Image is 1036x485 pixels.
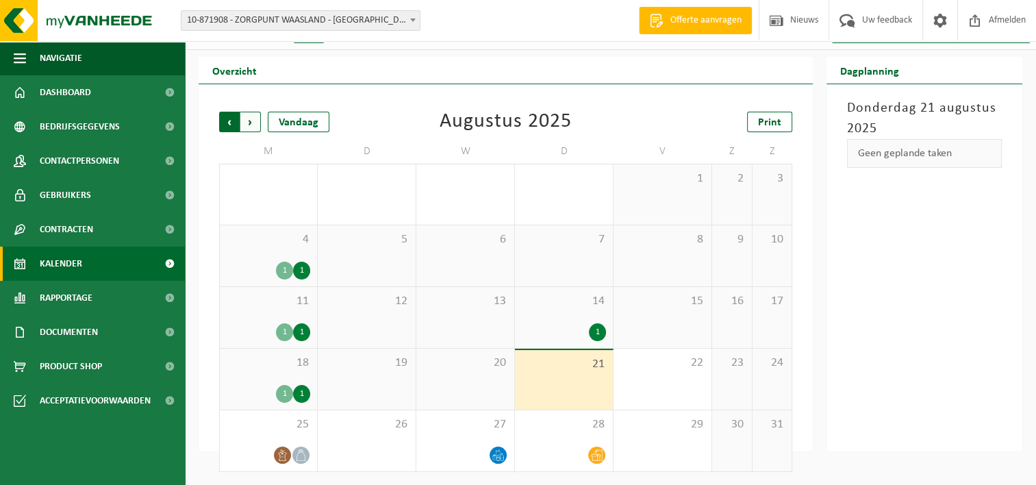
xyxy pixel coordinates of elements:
div: 1 [276,262,293,279]
h2: Overzicht [199,57,270,84]
span: 21 [522,357,606,372]
div: 1 [293,262,310,279]
a: Print [747,112,792,132]
td: W [416,139,515,164]
span: Offerte aanvragen [667,14,745,27]
span: 14 [522,294,606,309]
span: 23 [719,356,745,371]
span: Bedrijfsgegevens [40,110,120,144]
span: 4 [227,232,310,247]
div: Geen geplande taken [847,139,1002,168]
span: 19 [325,356,409,371]
span: 25 [227,417,310,432]
td: D [515,139,614,164]
td: Z [753,139,793,164]
span: 10 [759,232,785,247]
span: 30 [719,417,745,432]
span: 9 [719,232,745,247]
td: M [219,139,318,164]
span: 13 [423,294,507,309]
span: 11 [227,294,310,309]
span: Print [758,117,781,128]
div: 1 [589,323,606,341]
span: 27 [423,417,507,432]
div: 1 [293,385,310,403]
span: Vorige [219,112,240,132]
td: V [614,139,712,164]
span: 31 [759,417,785,432]
span: 5 [325,232,409,247]
span: Contactpersonen [40,144,119,178]
span: Rapportage [40,281,92,315]
span: 10-871908 - ZORGPUNT WAASLAND - BEVEREN-WAAS [181,11,420,30]
span: 24 [759,356,785,371]
span: 6 [423,232,507,247]
span: Gebruikers [40,178,91,212]
span: Kalender [40,247,82,281]
span: 29 [620,417,705,432]
span: 15 [620,294,705,309]
span: 12 [325,294,409,309]
span: Product Shop [40,349,102,384]
span: 10-871908 - ZORGPUNT WAASLAND - BEVEREN-WAAS [181,10,420,31]
h3: Donderdag 21 augustus 2025 [847,98,1002,139]
div: 1 [276,385,293,403]
div: Vandaag [268,112,329,132]
a: Offerte aanvragen [639,7,752,34]
td: D [318,139,416,164]
span: 3 [759,171,785,186]
span: 26 [325,417,409,432]
div: Augustus 2025 [440,112,572,132]
span: 16 [719,294,745,309]
span: 20 [423,356,507,371]
span: Volgende [240,112,261,132]
span: Acceptatievoorwaarden [40,384,151,418]
span: 1 [620,171,705,186]
span: 7 [522,232,606,247]
span: 8 [620,232,705,247]
span: Contracten [40,212,93,247]
span: 28 [522,417,606,432]
td: Z [712,139,753,164]
span: Documenten [40,315,98,349]
div: 1 [293,323,310,341]
div: 1 [276,323,293,341]
span: 17 [759,294,785,309]
span: 22 [620,356,705,371]
h2: Dagplanning [826,57,913,84]
span: 2 [719,171,745,186]
span: 18 [227,356,310,371]
span: Navigatie [40,41,82,75]
span: Dashboard [40,75,91,110]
